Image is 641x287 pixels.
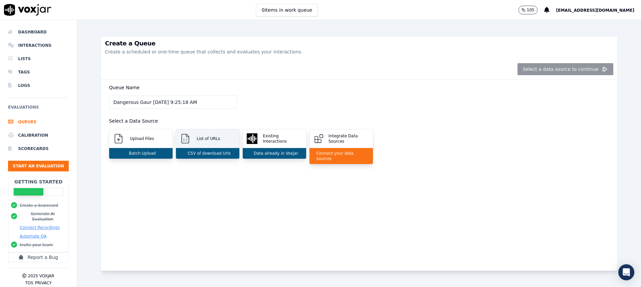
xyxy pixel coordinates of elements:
[8,52,69,65] a: Lists
[4,4,51,16] img: voxjar logo
[313,151,369,161] p: Connect your data sources
[25,280,33,286] button: TOS
[35,280,52,286] button: Privacy
[194,136,220,141] p: List of URLs
[105,40,613,46] h3: Create a Queue
[618,264,634,280] div: Open Intercom Messenger
[251,151,298,156] p: Data already in Voxjar
[8,103,69,115] h6: Evaluations
[256,4,318,16] button: 0items in work queue
[556,6,641,14] button: [EMAIL_ADDRESS][DOMAIN_NAME]
[185,151,231,156] p: CSV of download Urls
[518,6,538,14] button: 105
[8,142,69,155] a: Scorecards
[8,129,69,142] a: Calibration
[8,65,69,79] a: Tags
[20,203,58,208] button: Create a Scorecard
[518,6,544,14] button: 105
[20,225,60,230] button: Connect Recordings
[14,178,62,185] h2: Getting Started
[20,234,46,239] button: Automate QA
[8,39,69,52] a: Interactions
[20,242,53,248] button: Invite your team
[20,211,66,222] button: Generate AI Evaluation
[28,273,54,279] p: 2025 Voxjar
[247,133,257,144] img: Existing Interactions
[8,25,69,39] a: Dashboard
[556,8,634,13] span: [EMAIL_ADDRESS][DOMAIN_NAME]
[8,161,69,171] button: Start an Evaluation
[8,79,69,92] a: Logs
[260,133,302,144] p: Existing Interactions
[8,115,69,129] a: Queues
[109,118,158,124] label: Select a Data Source
[527,7,535,13] p: 105
[8,252,69,262] button: Report a Bug
[109,85,140,90] label: Queue Name
[109,96,237,109] input: Enter Queue Name
[326,133,369,144] p: Integrate Data Sources
[105,48,613,55] p: Create a scheduled or one-time queue that collects and evaluates your interactions.
[126,151,156,156] p: Batch Upload
[127,136,154,141] p: Upload Files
